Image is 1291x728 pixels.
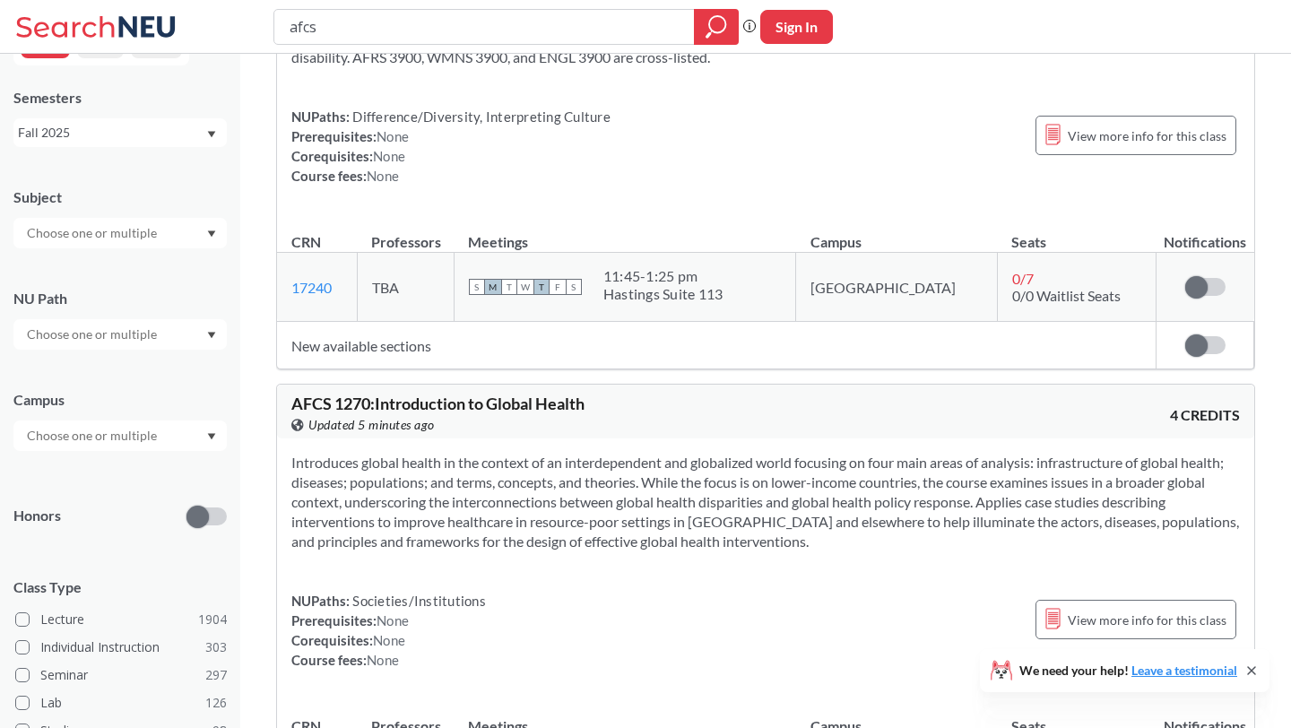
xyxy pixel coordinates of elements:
span: Class Type [13,577,227,597]
label: Seminar [15,663,227,687]
th: Meetings [454,214,795,253]
button: Sign In [760,10,833,44]
span: Updated 5 minutes ago [308,415,435,435]
span: 303 [205,637,227,657]
span: 297 [205,665,227,685]
svg: magnifying glass [706,14,727,39]
span: M [485,279,501,295]
span: W [517,279,533,295]
span: None [367,652,399,668]
input: Choose one or multiple [18,324,169,345]
th: Campus [796,214,998,253]
span: F [550,279,566,295]
div: Campus [13,390,227,410]
span: None [377,612,409,628]
span: Difference/Diversity, Interpreting Culture [350,108,611,125]
div: Subject [13,187,227,207]
p: Honors [13,506,61,526]
span: T [533,279,550,295]
td: TBA [357,253,454,322]
div: Dropdown arrow [13,218,227,248]
td: New available sections [277,322,1157,369]
span: None [367,168,399,184]
td: [GEOGRAPHIC_DATA] [796,253,998,322]
span: 126 [205,693,227,713]
span: T [501,279,517,295]
div: Semesters [13,88,227,108]
label: Lab [15,691,227,715]
div: magnifying glass [694,9,739,45]
th: Notifications [1157,214,1254,253]
span: None [377,128,409,144]
input: Choose one or multiple [18,222,169,244]
div: NUPaths: Prerequisites: Corequisites: Course fees: [291,591,486,670]
div: CRN [291,232,321,252]
div: Dropdown arrow [13,319,227,350]
input: Choose one or multiple [18,425,169,446]
div: Hastings Suite 113 [603,285,723,303]
span: 4 CREDITS [1170,405,1240,425]
svg: Dropdown arrow [207,433,216,440]
th: Professors [357,214,454,253]
span: S [566,279,582,295]
div: NUPaths: Prerequisites: Corequisites: Course fees: [291,107,611,186]
div: Dropdown arrow [13,420,227,451]
div: Fall 2025Dropdown arrow [13,118,227,147]
div: NU Path [13,289,227,308]
span: We need your help! [1019,664,1237,677]
svg: Dropdown arrow [207,332,216,339]
span: View more info for this class [1068,609,1226,631]
input: Class, professor, course number, "phrase" [288,12,681,42]
svg: Dropdown arrow [207,131,216,138]
label: Lecture [15,608,227,631]
span: View more info for this class [1068,125,1226,147]
span: None [373,148,405,164]
a: Leave a testimonial [1131,663,1237,678]
span: None [373,632,405,648]
span: 0/0 Waitlist Seats [1012,287,1121,304]
section: Introduces global health in the context of an interdependent and globalized world focusing on fou... [291,453,1240,551]
div: 11:45 - 1:25 pm [603,267,723,285]
div: Fall 2025 [18,123,205,143]
a: 17240 [291,279,332,296]
span: AFCS 1270 : Introduction to Global Health [291,394,585,413]
span: 1904 [198,610,227,629]
svg: Dropdown arrow [207,230,216,238]
span: Societies/Institutions [350,593,486,609]
span: 0 / 7 [1012,270,1034,287]
label: Individual Instruction [15,636,227,659]
th: Seats [997,214,1156,253]
span: S [469,279,485,295]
